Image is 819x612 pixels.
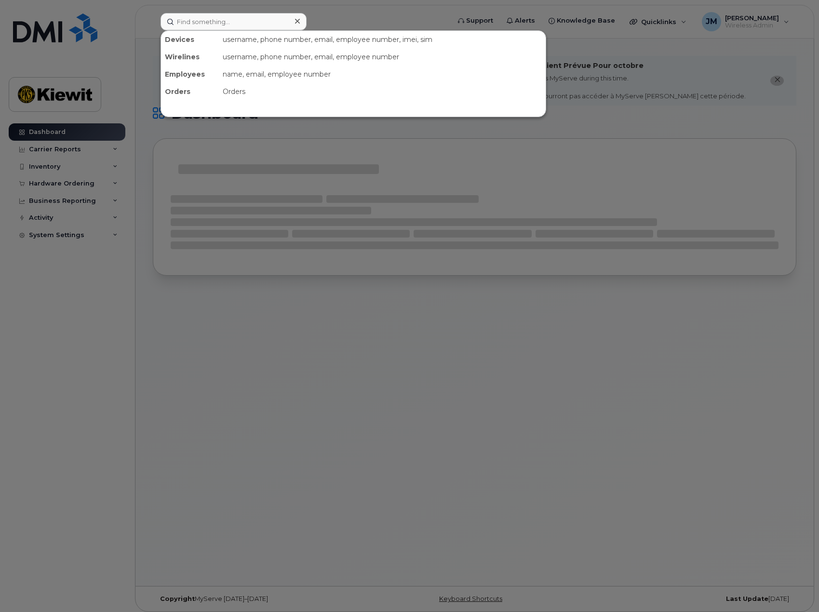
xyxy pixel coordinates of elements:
div: Wirelines [161,48,219,66]
div: Devices [161,31,219,48]
div: username, phone number, email, employee number [219,48,546,66]
div: username, phone number, email, employee number, imei, sim [219,31,546,48]
div: Orders [219,83,546,100]
div: Employees [161,66,219,83]
div: name, email, employee number [219,66,546,83]
div: Orders [161,83,219,100]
